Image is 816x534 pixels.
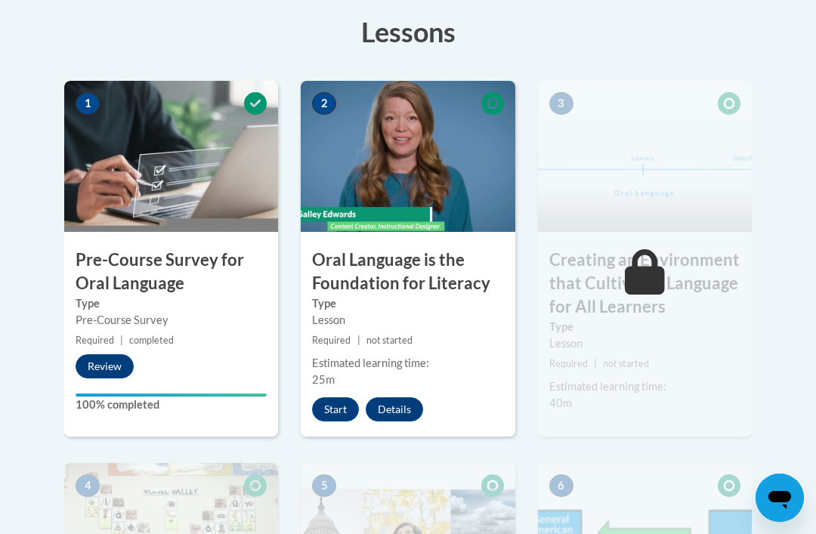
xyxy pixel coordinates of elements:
label: Type [312,295,503,312]
span: 40m [549,397,572,409]
span: 1 [76,92,100,115]
span: | [120,335,123,346]
span: Required [549,358,588,369]
label: Type [76,295,267,312]
label: 100% completed [76,397,267,413]
div: Lesson [549,335,740,352]
span: Required [312,335,351,346]
div: Your progress [76,394,267,397]
span: 25m [312,373,335,386]
span: Required [76,335,114,346]
span: completed [129,335,174,346]
div: Pre-Course Survey [76,312,267,329]
div: Lesson [312,312,503,329]
iframe: Button to launch messaging window [756,474,804,522]
img: Course Image [301,81,515,232]
img: Course Image [64,81,278,232]
h3: Lessons [64,13,752,51]
span: 4 [76,474,100,497]
span: not started [603,358,649,369]
span: | [357,335,360,346]
h3: Oral Language is the Foundation for Literacy [301,248,515,295]
div: Estimated learning time: [312,355,503,372]
span: 2 [312,92,336,115]
label: Type [549,319,740,335]
span: 6 [549,474,573,497]
div: Estimated learning time: [549,378,740,395]
img: Course Image [538,81,752,232]
button: Details [366,397,423,421]
span: 5 [312,474,336,497]
h3: Creating an Environment that Cultivates Language for All Learners [538,248,752,318]
button: Review [76,354,134,378]
h3: Pre-Course Survey for Oral Language [64,248,278,295]
button: Start [312,397,359,421]
span: | [594,358,597,369]
span: 3 [549,92,573,115]
span: not started [366,335,413,346]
